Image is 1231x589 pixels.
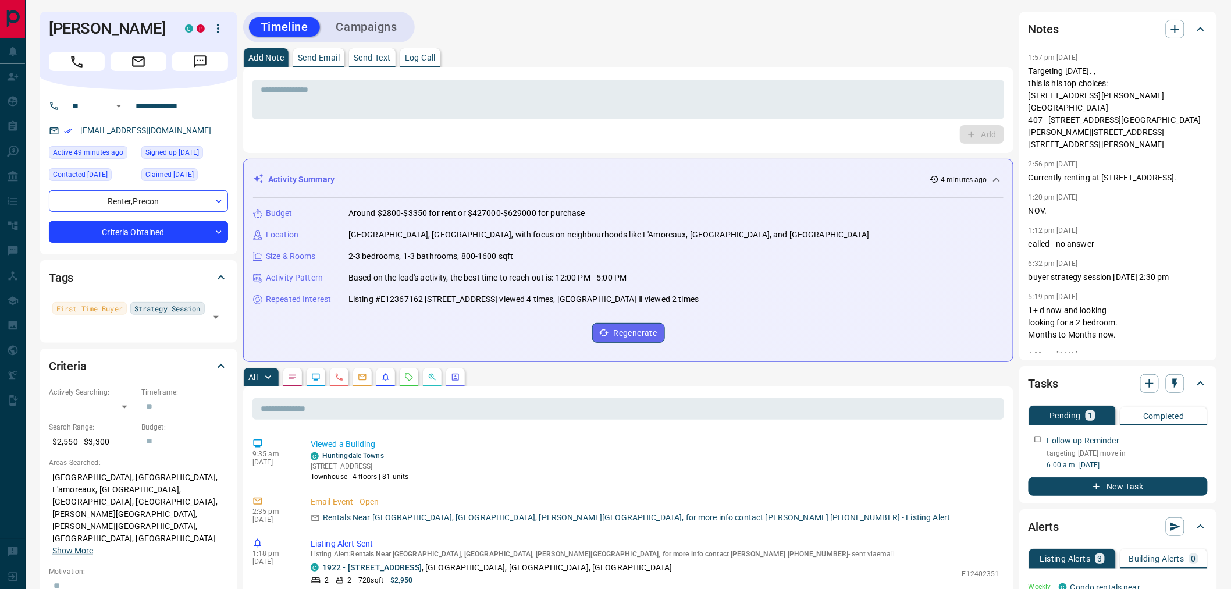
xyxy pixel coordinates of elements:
div: Mon Sep 08 2025 [49,168,136,184]
p: $2,950 [390,575,413,586]
h2: Alerts [1029,517,1059,536]
p: 1+ d now and looking looking for a 2 bedroom. Months to Months now. [1029,304,1208,341]
div: Activity Summary4 minutes ago [253,169,1004,190]
div: Thu Aug 07 2025 [141,146,228,162]
p: Email Event - Open [311,496,999,508]
svg: Notes [288,372,297,382]
span: Claimed [DATE] [145,169,194,180]
p: [GEOGRAPHIC_DATA], [GEOGRAPHIC_DATA], L'amoreaux, [GEOGRAPHIC_DATA], [GEOGRAPHIC_DATA], [GEOGRAPH... [49,468,228,560]
p: 1:18 pm [252,549,293,558]
p: 1:12 pm [DATE] [1029,226,1078,235]
p: 4:11 pm [DATE] [1029,350,1078,359]
p: Pending [1049,411,1081,420]
p: Areas Searched: [49,457,228,468]
p: 6:00 a.m. [DATE] [1047,460,1208,470]
a: 1922 - [STREET_ADDRESS] [322,563,422,572]
p: Motivation: [49,566,228,577]
p: Rentals Near [GEOGRAPHIC_DATA], [GEOGRAPHIC_DATA], [PERSON_NAME][GEOGRAPHIC_DATA], for more info ... [323,512,951,524]
div: Mon Aug 11 2025 [141,168,228,184]
p: $2,550 - $3,300 [49,432,136,452]
p: Send Email [298,54,340,62]
p: Listing Alerts [1040,555,1091,563]
p: Listing #E12367162 [STREET_ADDRESS] viewed 4 times, [GEOGRAPHIC_DATA] Ⅱ viewed 2 times [348,293,699,306]
div: Criteria Obtained [49,221,228,243]
span: Strategy Session [134,303,201,314]
span: Call [49,52,105,71]
p: called - no answer [1029,238,1208,250]
p: 4 minutes ago [941,175,987,185]
button: Campaigns [325,17,409,37]
span: Rentals Near [GEOGRAPHIC_DATA], [GEOGRAPHIC_DATA], [PERSON_NAME][GEOGRAPHIC_DATA], for more info ... [351,550,849,558]
p: 728 sqft [358,575,383,586]
p: 2 [347,575,351,586]
span: First Time Buyer [56,303,123,314]
p: 2:56 pm [DATE] [1029,160,1078,168]
button: Show More [52,545,93,557]
svg: Listing Alerts [381,372,390,382]
div: Renter , Precon [49,190,228,212]
p: Budget: [141,422,228,432]
p: 3 [1098,555,1102,563]
p: 1:20 pm [DATE] [1029,193,1078,201]
p: 2 [325,575,329,586]
p: Send Text [354,54,391,62]
p: Around $2800-$3350 for rent or $427000-$629000 for purchase [348,207,585,219]
p: [STREET_ADDRESS] [311,461,409,471]
div: Tasks [1029,370,1208,398]
p: 2:35 pm [252,508,293,516]
h2: Criteria [49,357,87,375]
div: condos.ca [311,452,319,460]
p: 5:19 pm [DATE] [1029,293,1078,301]
p: Location [266,229,298,241]
div: property.ca [197,24,205,33]
h2: Tasks [1029,374,1058,393]
p: E12402351 [962,569,999,579]
span: Contacted [DATE] [53,169,108,180]
div: condos.ca [311,563,319,572]
button: New Task [1029,477,1208,496]
a: [EMAIL_ADDRESS][DOMAIN_NAME] [80,126,212,135]
p: [GEOGRAPHIC_DATA], [GEOGRAPHIC_DATA], with focus on neighbourhoods like L'Amoreaux, [GEOGRAPHIC_D... [348,229,869,241]
p: 6:32 pm [DATE] [1029,260,1078,268]
h2: Tags [49,268,73,287]
div: condos.ca [185,24,193,33]
p: Repeated Interest [266,293,331,306]
div: Mon Sep 15 2025 [49,146,136,162]
p: NOV. [1029,205,1208,217]
button: Regenerate [592,323,665,343]
p: buyer strategy session [DATE] 2:30 pm [1029,271,1208,283]
p: Currently renting at [STREET_ADDRESS]. [1029,172,1208,184]
p: Listing Alert : - sent via email [311,550,999,558]
svg: Requests [404,372,414,382]
p: Activity Summary [268,173,335,186]
button: Open [208,309,224,325]
div: Notes [1029,15,1208,43]
p: [DATE] [252,516,293,524]
p: Completed [1143,412,1184,420]
p: Actively Searching: [49,387,136,398]
span: Email [111,52,166,71]
p: Budget [266,207,293,219]
p: Activity Pattern [266,272,323,284]
svg: Opportunities [428,372,437,382]
a: Huntingdale Towns [322,452,384,460]
p: Timeframe: [141,387,228,398]
svg: Email Verified [64,127,72,135]
p: 0 [1191,555,1196,563]
p: Size & Rooms [266,250,316,262]
svg: Emails [358,372,367,382]
p: Follow up Reminder [1047,435,1119,447]
svg: Lead Browsing Activity [311,372,321,382]
span: Active 49 minutes ago [53,147,123,158]
h2: Notes [1029,20,1059,38]
p: Listing Alert Sent [311,538,999,550]
p: [DATE] [252,558,293,566]
p: Viewed a Building [311,438,999,450]
p: , [GEOGRAPHIC_DATA], [GEOGRAPHIC_DATA], [GEOGRAPHIC_DATA] [322,562,673,574]
div: Tags [49,264,228,292]
p: 2-3 bedrooms, 1-3 bathrooms, 800-1600 sqft [348,250,514,262]
p: 1:57 pm [DATE] [1029,54,1078,62]
span: Signed up [DATE] [145,147,199,158]
svg: Agent Actions [451,372,460,382]
svg: Calls [335,372,344,382]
